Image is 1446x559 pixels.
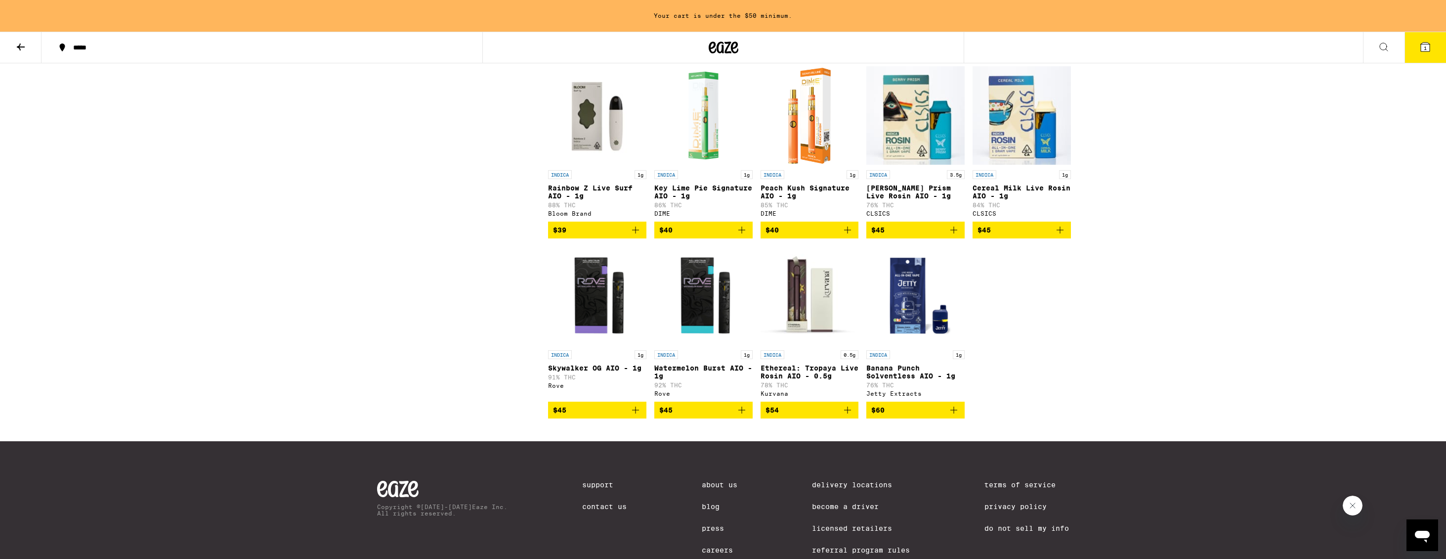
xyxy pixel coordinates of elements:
button: Add to bag [548,222,646,238]
span: $40 [766,226,779,234]
button: Add to bag [866,222,965,238]
button: Add to bag [654,402,753,419]
img: CLSICS - Cereal Milk Live Rosin AIO - 1g [973,66,1071,165]
p: Key Lime Pie Signature AIO - 1g [654,184,753,200]
span: 1 [1424,45,1427,51]
div: Kurvana [761,390,859,397]
a: Open page for Banana Punch Solventless AIO - 1g from Jetty Extracts [866,246,965,402]
img: Rove - Watermelon Burst AIO - 1g [654,246,753,345]
p: 88% THC [548,202,646,208]
span: $45 [871,226,885,234]
a: Careers [702,546,737,554]
p: Ethereal: Tropaya Live Rosin AIO - 0.5g [761,364,859,380]
img: CLSICS - Berry Prism Live Rosin AIO - 1g [866,66,965,165]
div: Jetty Extracts [866,390,965,397]
span: Hi. Need any help? [6,7,71,15]
a: Press [702,524,737,532]
a: Support [582,481,627,489]
img: Kurvana - Ethereal: Tropaya Live Rosin AIO - 0.5g [761,246,859,345]
a: Open page for Cereal Milk Live Rosin AIO - 1g from CLSICS [973,66,1071,222]
div: DIME [654,210,753,217]
p: Copyright © [DATE]-[DATE] Eaze Inc. All rights reserved. [377,504,508,516]
p: 1g [1059,170,1071,179]
div: Rove [654,390,753,397]
p: INDICA [973,170,996,179]
p: [PERSON_NAME] Prism Live Rosin AIO - 1g [866,184,965,200]
img: DIME - Peach Kush Signature AIO - 1g [782,66,838,165]
a: Referral Program Rules [812,546,910,554]
p: 1g [953,350,965,359]
a: Open page for Ethereal: Tropaya Live Rosin AIO - 0.5g from Kurvana [761,246,859,402]
a: Terms of Service [984,481,1069,489]
a: Open page for Peach Kush Signature AIO - 1g from DIME [761,66,859,222]
a: Contact Us [582,503,627,511]
button: Add to bag [973,222,1071,238]
p: Cereal Milk Live Rosin AIO - 1g [973,184,1071,200]
a: Delivery Locations [812,481,910,489]
a: Open page for Watermelon Burst AIO - 1g from Rove [654,246,753,402]
p: 85% THC [761,202,859,208]
p: INDICA [866,170,890,179]
a: Licensed Retailers [812,524,910,532]
span: $45 [553,406,566,414]
a: Become a Driver [812,503,910,511]
span: $40 [659,226,673,234]
p: Skywalker OG AIO - 1g [548,364,646,372]
button: Add to bag [761,402,859,419]
p: INDICA [866,350,890,359]
p: 78% THC [761,382,859,388]
a: About Us [702,481,737,489]
p: INDICA [654,170,678,179]
p: INDICA [654,350,678,359]
button: Add to bag [866,402,965,419]
button: Add to bag [761,222,859,238]
iframe: Button to launch messaging window [1406,519,1438,551]
p: Rainbow Z Live Surf AIO - 1g [548,184,646,200]
p: 92% THC [654,382,753,388]
p: 1g [741,350,753,359]
p: INDICA [548,350,572,359]
iframe: Close message [1343,496,1362,515]
button: Add to bag [654,222,753,238]
p: 1g [847,170,858,179]
p: 0.5g [841,350,858,359]
a: Open page for Skywalker OG AIO - 1g from Rove [548,246,646,402]
p: 86% THC [654,202,753,208]
img: DIME - Key Lime Pie Signature AIO - 1g [654,66,753,165]
p: INDICA [761,170,784,179]
p: 84% THC [973,202,1071,208]
a: Open page for Rainbow Z Live Surf AIO - 1g from Bloom Brand [548,66,646,222]
p: INDICA [761,350,784,359]
p: 3.5g [947,170,965,179]
p: INDICA [548,170,572,179]
p: 76% THC [866,382,965,388]
p: 1g [741,170,753,179]
p: Peach Kush Signature AIO - 1g [761,184,859,200]
p: 1g [635,350,646,359]
span: $54 [766,406,779,414]
p: 91% THC [548,374,646,380]
a: Open page for Berry Prism Live Rosin AIO - 1g from CLSICS [866,66,965,222]
a: Open page for Key Lime Pie Signature AIO - 1g from DIME [654,66,753,222]
a: Do Not Sell My Info [984,524,1069,532]
button: 1 [1404,32,1446,63]
button: Add to bag [548,402,646,419]
div: DIME [761,210,859,217]
a: Blog [702,503,737,511]
img: Bloom Brand - Rainbow Z Live Surf AIO - 1g [548,66,646,165]
p: 76% THC [866,202,965,208]
img: Rove - Skywalker OG AIO - 1g [548,246,646,345]
p: Banana Punch Solventless AIO - 1g [866,364,965,380]
p: 1g [635,170,646,179]
span: $60 [871,406,885,414]
span: $39 [553,226,566,234]
span: $45 [978,226,991,234]
span: $45 [659,406,673,414]
div: CLSICS [973,210,1071,217]
a: Privacy Policy [984,503,1069,511]
p: Watermelon Burst AIO - 1g [654,364,753,380]
div: Bloom Brand [548,210,646,217]
div: Rove [548,382,646,389]
img: Jetty Extracts - Banana Punch Solventless AIO - 1g [866,246,965,345]
div: CLSICS [866,210,965,217]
